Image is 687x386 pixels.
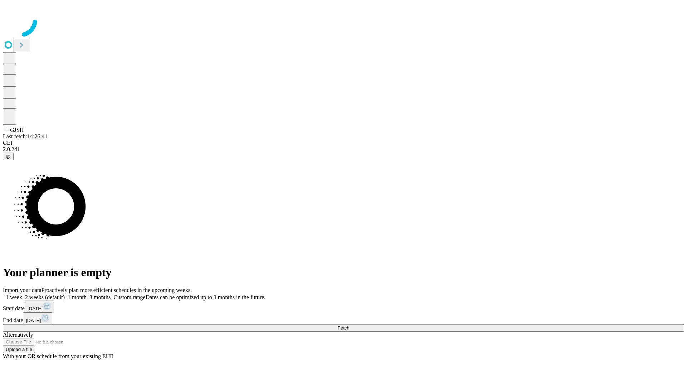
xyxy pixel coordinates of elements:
[3,312,684,324] div: End date
[6,294,22,300] span: 1 week
[3,346,35,353] button: Upload a file
[146,294,265,300] span: Dates can be optimized up to 3 months in the future.
[23,312,52,324] button: [DATE]
[3,353,114,359] span: With your OR schedule from your existing EHR
[28,306,43,311] span: [DATE]
[3,140,684,146] div: GEI
[10,127,24,133] span: GJSH
[3,332,33,338] span: Alternatively
[337,325,349,331] span: Fetch
[3,146,684,153] div: 2.0.241
[68,294,87,300] span: 1 month
[26,318,41,323] span: [DATE]
[42,287,192,293] span: Proactively plan more efficient schedules in the upcoming weeks.
[6,154,11,159] span: @
[3,287,42,293] span: Import your data
[25,301,54,312] button: [DATE]
[3,301,684,312] div: Start date
[3,133,48,139] span: Last fetch: 14:26:41
[3,266,684,279] h1: Your planner is empty
[25,294,65,300] span: 2 weeks (default)
[113,294,145,300] span: Custom range
[3,153,14,160] button: @
[3,324,684,332] button: Fetch
[89,294,111,300] span: 3 months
